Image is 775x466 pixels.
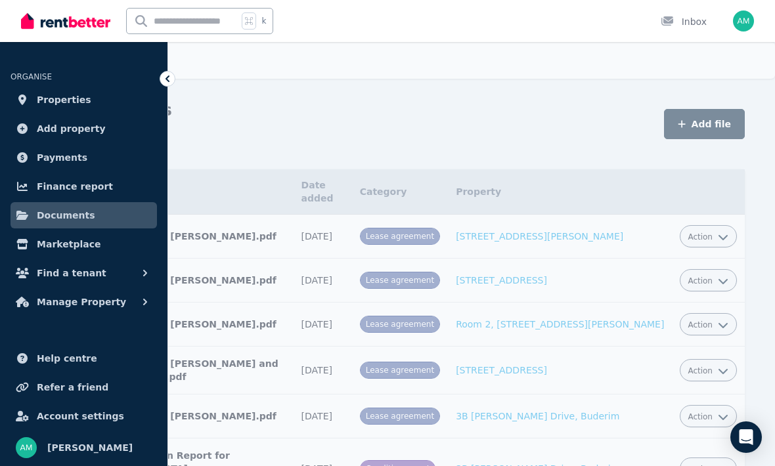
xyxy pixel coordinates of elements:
[448,169,672,215] th: Property
[37,350,97,366] span: Help centre
[72,215,294,259] td: Signed Lease for [PERSON_NAME].pdf
[37,179,113,194] span: Finance report
[11,231,157,257] a: Marketplace
[664,109,745,139] button: Add file
[37,121,106,137] span: Add property
[11,87,157,113] a: Properties
[47,440,133,455] span: [PERSON_NAME]
[11,403,157,429] a: Account settings
[366,320,434,329] span: Lease agreement
[366,366,434,375] span: Lease agreement
[72,347,294,394] td: Signed Lease for [PERSON_NAME] and [PERSON_NAME].pdf
[688,412,728,422] button: Action
[688,232,728,242] button: Action
[72,303,294,347] td: Signed Lease for [PERSON_NAME].pdf
[72,259,294,303] td: Signed Lease for [PERSON_NAME].pdf
[37,265,106,281] span: Find a tenant
[11,260,157,286] button: Find a tenant
[456,365,547,375] a: [STREET_ADDRESS]
[688,412,713,422] span: Action
[37,379,108,395] span: Refer a friend
[37,294,126,310] span: Manage Property
[366,412,434,421] span: Lease agreement
[16,437,37,458] img: Alastair Morwood
[366,232,434,241] span: Lease agreement
[352,169,448,215] th: Category
[456,275,547,286] a: [STREET_ADDRESS]
[730,421,762,453] div: Open Intercom Messenger
[11,72,52,81] span: ORGANISE
[11,116,157,142] a: Add property
[294,394,352,438] td: [DATE]
[688,366,713,376] span: Action
[688,276,728,286] button: Action
[11,374,157,400] a: Refer a friend
[294,169,352,215] th: Date added
[661,15,707,28] div: Inbox
[294,303,352,347] td: [DATE]
[11,173,157,200] a: Finance report
[688,320,728,330] button: Action
[37,207,95,223] span: Documents
[294,215,352,259] td: [DATE]
[456,411,619,421] a: 3B [PERSON_NAME] Drive, Buderim
[733,11,754,32] img: Alastair Morwood
[37,150,87,165] span: Payments
[294,347,352,394] td: [DATE]
[688,320,713,330] span: Action
[37,92,91,108] span: Properties
[72,394,294,438] td: Signed Lease for [PERSON_NAME].pdf
[37,408,124,424] span: Account settings
[688,366,728,376] button: Action
[11,345,157,371] a: Help centre
[11,289,157,315] button: Manage Property
[37,236,100,252] span: Marketplace
[688,232,713,242] span: Action
[456,319,664,329] a: Room 2, [STREET_ADDRESS][PERSON_NAME]
[261,16,266,26] span: k
[11,202,157,228] a: Documents
[688,276,713,286] span: Action
[21,11,110,31] img: RentBetter
[456,231,623,242] a: [STREET_ADDRESS][PERSON_NAME]
[366,276,434,285] span: Lease agreement
[294,259,352,303] td: [DATE]
[11,144,157,171] a: Payments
